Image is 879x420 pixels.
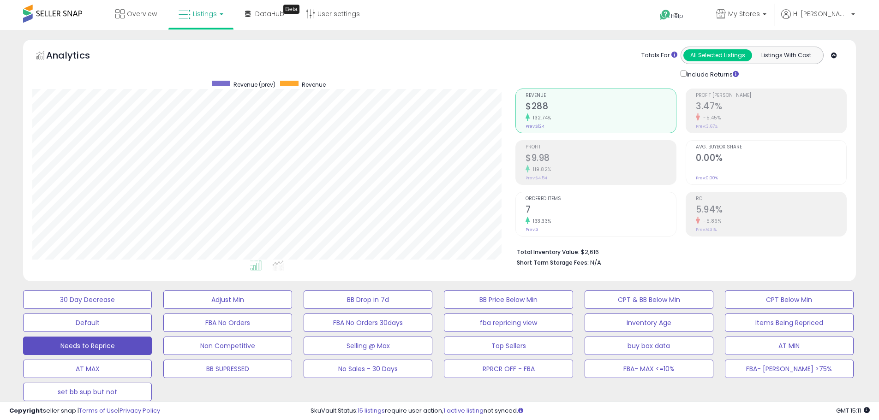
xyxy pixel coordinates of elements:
b: Short Term Storage Fees: [517,259,589,266]
h2: 3.47% [696,101,846,113]
a: Hi [PERSON_NAME] [781,9,855,30]
button: 30 Day Decrease [23,290,152,309]
small: Prev: $124 [526,124,544,129]
button: RPRCR OFF - FBA [444,360,573,378]
span: Profit [PERSON_NAME] [696,93,846,98]
button: CPT & BB Below Min [585,290,713,309]
span: N/A [590,258,601,267]
li: $2,616 [517,246,840,257]
h5: Analytics [46,49,108,64]
span: Avg. Buybox Share [696,145,846,150]
h2: $9.98 [526,153,676,165]
button: AT MAX [23,360,152,378]
small: Prev: 3 [526,227,538,232]
button: FBA- MAX <=10% [585,360,713,378]
span: Revenue [526,93,676,98]
div: seller snap | | [9,407,160,415]
button: Default [23,314,152,332]
a: Help [652,2,701,30]
span: DataHub [255,9,284,18]
button: BB SUPRESSED [163,360,292,378]
button: All Selected Listings [683,49,752,61]
span: 2025-09-15 15:11 GMT [836,406,870,415]
button: Selling @ Max [304,337,432,355]
small: -5.86% [700,218,721,225]
span: ROI [696,196,846,201]
button: Top Sellers [444,337,573,355]
b: Total Inventory Value: [517,248,580,256]
button: BB Price Below Min [444,290,573,309]
h2: 5.94% [696,204,846,217]
small: 133.33% [530,218,551,225]
button: No Sales - 30 Days [304,360,432,378]
span: Revenue (prev) [233,81,275,89]
button: set bb sup but not [23,383,152,401]
button: buy box data [585,337,713,355]
small: Prev: 0.00% [696,175,718,181]
div: Include Returns [674,69,750,79]
div: Tooltip anchor [283,5,299,14]
button: BB Drop in 7d [304,290,432,309]
a: Privacy Policy [120,406,160,415]
span: Revenue [302,81,326,89]
small: 119.82% [530,166,551,173]
div: SkuVault Status: require user action, not synced. [311,407,870,415]
button: Non Competitive [163,337,292,355]
button: FBA No Orders 30days [304,314,432,332]
i: Get Help [659,9,671,21]
span: Overview [127,9,157,18]
div: Totals For [641,51,677,60]
button: Listings With Cost [752,49,820,61]
small: 132.74% [530,114,551,121]
button: AT MIN [725,337,854,355]
a: Terms of Use [79,406,118,415]
span: Listings [193,9,217,18]
h2: $288 [526,101,676,113]
a: 1 active listing [443,406,484,415]
button: Needs to Reprice [23,337,152,355]
small: Prev: 6.31% [696,227,717,232]
a: 15 listings [358,406,385,415]
span: My Stores [728,9,760,18]
button: FBA- [PERSON_NAME] >75% [725,360,854,378]
span: Profit [526,145,676,150]
button: Adjust Min [163,290,292,309]
small: Prev: $4.54 [526,175,547,181]
button: Items Being Repriced [725,314,854,332]
button: FBA No Orders [163,314,292,332]
span: Help [671,12,683,20]
button: CPT Below Min [725,290,854,309]
small: Prev: 3.67% [696,124,718,129]
small: -5.45% [700,114,721,121]
strong: Copyright [9,406,43,415]
span: Hi [PERSON_NAME] [793,9,849,18]
h2: 7 [526,204,676,217]
h2: 0.00% [696,153,846,165]
button: Inventory Age [585,314,713,332]
span: Ordered Items [526,196,676,201]
button: fba repricing view [444,314,573,332]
